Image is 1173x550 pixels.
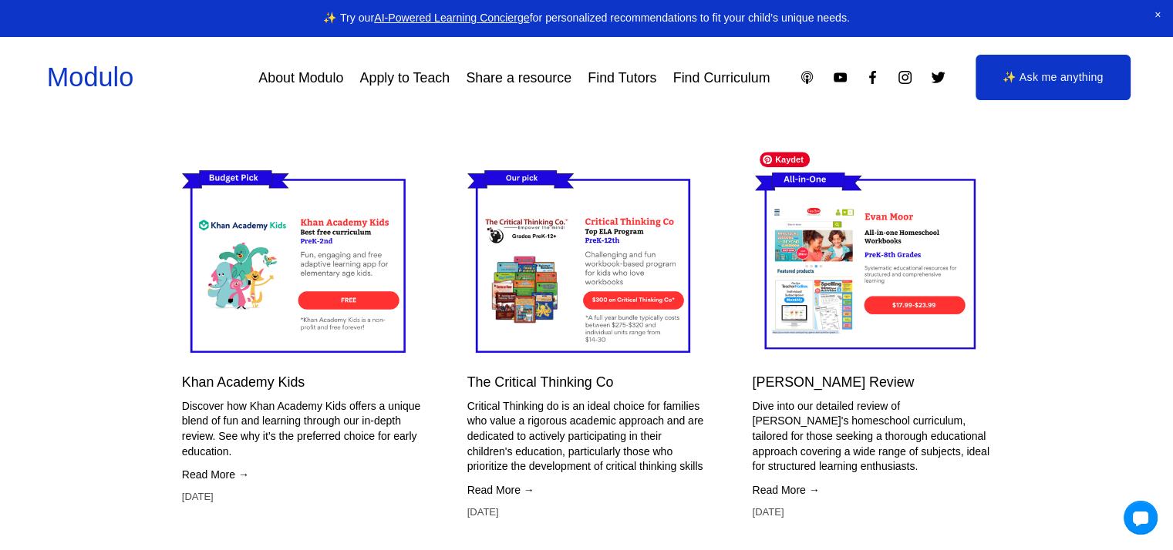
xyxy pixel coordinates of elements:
p: Critical Thinking do is an ideal choice for families who value a rigorous academic approach and a... [467,399,706,475]
a: Apply to Teach [360,64,450,92]
a: Modulo [47,62,133,92]
a: ✨ Ask me anything [976,55,1131,101]
a: AI-Powered Learning Concierge [374,12,529,24]
a: Facebook [865,69,881,86]
time: [DATE] [467,505,499,519]
a: Share a resource [466,64,571,92]
img: Evan Moor Review [752,163,991,364]
a: Apple Podcasts [799,69,815,86]
a: Find Curriculum [673,64,770,92]
a: [PERSON_NAME] Review [752,374,914,390]
a: Read More → [182,467,421,482]
a: Khan Academy Kids [182,374,305,390]
span: Kaydet [760,152,810,167]
p: Dive into our detailed review of [PERSON_NAME]'s homeschool curriculum, tailored for those seekin... [752,399,991,475]
time: [DATE] [182,490,214,504]
a: Read More → [752,482,991,498]
a: YouTube [832,69,848,86]
img: The Critical Thinking Co [467,163,706,364]
img: Khan Academy Kids [182,163,421,364]
a: About Modulo [258,64,343,92]
a: The Critical Thinking Co [467,374,614,390]
p: Discover how Khan Academy Kids offers a unique blend of fun and learning through our in-depth rev... [182,399,421,459]
a: Read More → [467,482,706,498]
a: Find Tutors [588,64,656,92]
time: [DATE] [752,505,784,519]
a: Instagram [897,69,913,86]
a: Twitter [930,69,946,86]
